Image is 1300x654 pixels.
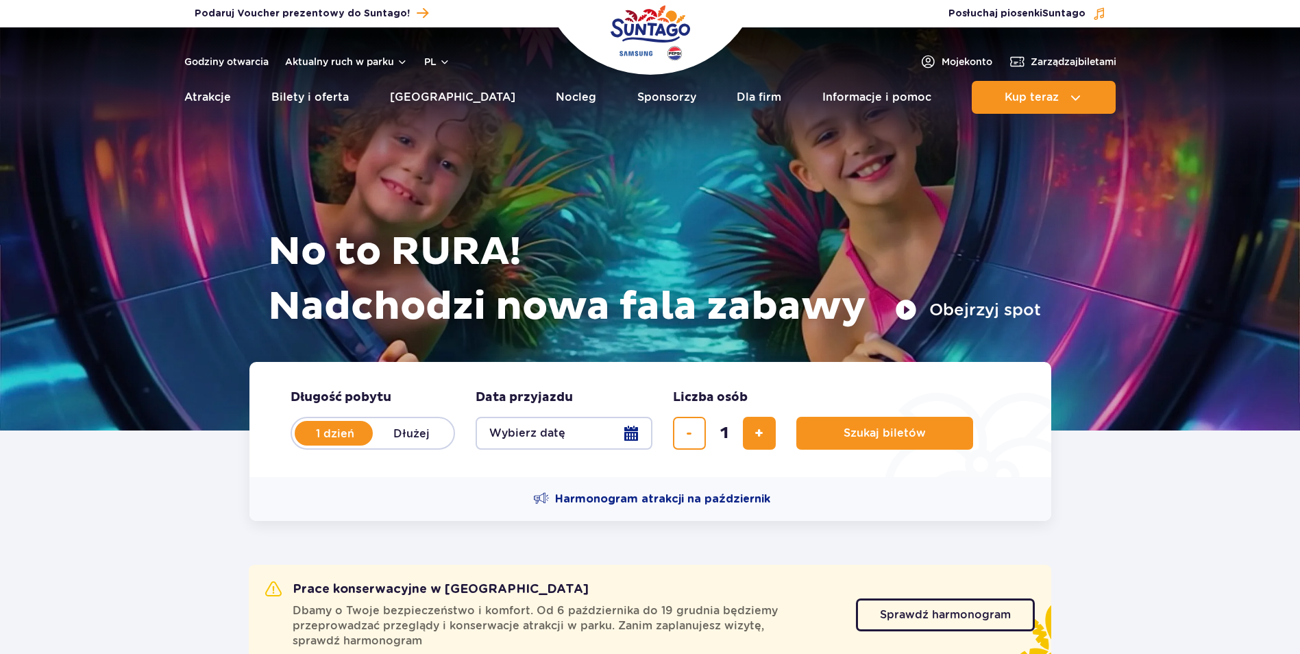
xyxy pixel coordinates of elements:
[708,417,741,450] input: liczba biletów
[637,81,696,114] a: Sponsorzy
[184,81,231,114] a: Atrakcje
[296,419,374,448] label: 1 dzień
[737,81,781,114] a: Dla firm
[856,598,1035,631] a: Sprawdź harmonogram
[265,581,589,598] h2: Prace konserwacyjne w [GEOGRAPHIC_DATA]
[920,53,992,70] a: Mojekonto
[390,81,515,114] a: [GEOGRAPHIC_DATA]
[796,417,973,450] button: Szukaj biletów
[184,55,269,69] a: Godziny otwarcia
[743,417,776,450] button: dodaj bilet
[195,4,428,23] a: Podaruj Voucher prezentowy do Suntago!
[249,362,1051,477] form: Planowanie wizyty w Park of Poland
[195,7,410,21] span: Podaruj Voucher prezentowy do Suntago!
[293,603,839,649] span: Dbamy o Twoje bezpieczeństwo i komfort. Od 6 października do 19 grudnia będziemy przeprowadzać pr...
[271,81,349,114] a: Bilety i oferta
[673,417,706,450] button: usuń bilet
[556,81,596,114] a: Nocleg
[285,56,408,67] button: Aktualny ruch w parku
[1031,55,1116,69] span: Zarządzaj biletami
[476,389,573,406] span: Data przyjazdu
[476,417,652,450] button: Wybierz datę
[942,55,992,69] span: Moje konto
[1009,53,1116,70] a: Zarządzajbiletami
[373,419,451,448] label: Dłużej
[268,225,1041,335] h1: No to RURA! Nadchodzi nowa fala zabawy
[291,389,391,406] span: Długość pobytu
[880,609,1011,620] span: Sprawdź harmonogram
[972,81,1116,114] button: Kup teraz
[895,299,1041,321] button: Obejrzyj spot
[673,389,748,406] span: Liczba osób
[948,7,1106,21] button: Posłuchaj piosenkiSuntago
[844,427,926,439] span: Szukaj biletów
[822,81,931,114] a: Informacje i pomoc
[1005,91,1059,104] span: Kup teraz
[424,55,450,69] button: pl
[948,7,1086,21] span: Posłuchaj piosenki
[533,491,770,507] a: Harmonogram atrakcji na październik
[1042,9,1086,19] span: Suntago
[555,492,770,507] span: Harmonogram atrakcji na październik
